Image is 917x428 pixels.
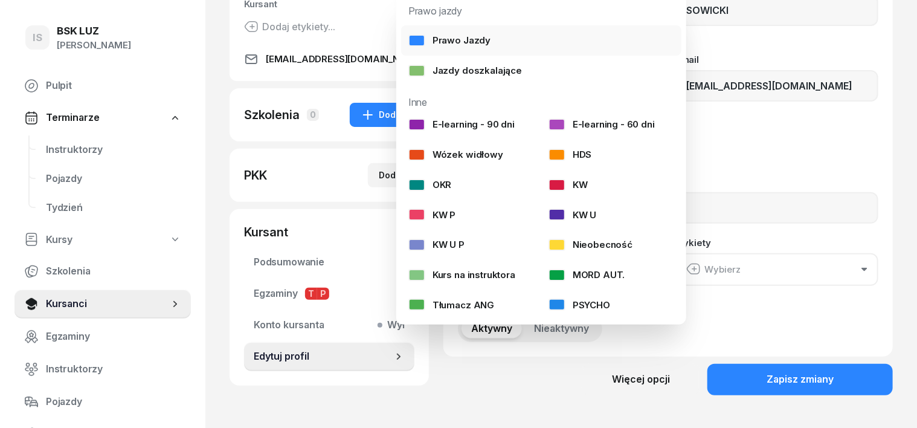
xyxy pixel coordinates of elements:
[244,52,414,66] a: [EMAIL_ADDRESS][DOMAIN_NAME]
[14,104,191,132] a: Terminarze
[379,168,404,183] div: Dodaj
[57,37,131,53] div: [PERSON_NAME]
[14,71,191,100] a: Pulpit
[36,193,191,222] a: Tydzień
[767,372,834,387] div: Zapisz zmiany
[549,117,655,132] div: E-learning - 60 dni
[408,33,491,48] div: Prawo Jazdy
[14,226,191,254] a: Kursy
[707,364,893,395] button: Zapisz zmiany
[471,321,512,337] span: Aktywny
[46,394,181,410] span: Pojazdy
[244,311,414,340] a: Konto kursantaWył
[14,387,191,417] a: Pojazdy
[266,52,414,66] span: [EMAIL_ADDRESS][DOMAIN_NAME]
[46,362,181,377] span: Instruktorzy
[254,349,393,365] span: Edytuj profil
[408,297,494,313] div: Tłumacz ANG
[408,207,455,223] div: KW P
[57,26,131,36] div: BSK LUZ
[46,329,181,345] span: Egzaminy
[612,372,670,387] div: Więcej opcji
[534,321,589,337] span: Nieaktywny
[582,364,700,395] button: Więcej opcji
[317,288,329,300] span: P
[244,342,414,371] a: Edytuj profil
[244,167,267,184] div: PKK
[361,108,404,122] div: Dodaj
[305,288,317,300] span: T
[46,171,181,187] span: Pojazdy
[350,103,414,127] button: Dodaj
[244,19,335,34] button: Dodaj etykiety...
[408,63,522,79] div: Jazdy doszkalające
[46,142,181,158] span: Instruktorzy
[33,33,42,43] span: IS
[686,262,741,277] div: Wybierz
[408,177,452,193] div: OKR
[14,322,191,351] a: Egzaminy
[14,290,191,319] a: Kursanci
[36,164,191,193] a: Pojazdy
[254,286,405,302] span: Egzaminy
[549,237,632,253] div: Nieobecność
[36,135,191,164] a: Instruktorzy
[46,110,99,126] span: Terminarze
[244,279,414,308] a: EgzaminyTP
[46,296,169,312] span: Kursanci
[549,177,588,193] div: KW
[368,163,414,187] button: Dodaj
[244,248,414,277] a: Podsumowanie
[549,207,596,223] div: KW U
[549,147,592,163] div: HDS
[46,232,72,248] span: Kursy
[46,200,181,216] span: Tydzień
[14,257,191,286] a: Szkolenia
[14,355,191,384] a: Instruktorzy
[46,78,181,94] span: Pulpit
[524,319,599,339] button: Nieaktywny
[254,317,405,333] span: Konto kursanta
[408,147,503,163] div: Wózek widłowy
[462,319,522,339] button: Aktywny
[408,237,465,253] div: KW U P
[244,106,300,123] div: Szkolenia
[46,264,181,279] span: Szkolenia
[244,224,414,241] div: Kursant
[382,317,405,333] span: Wył
[408,267,515,283] div: Kurs na instruktora
[675,253,878,286] button: Wybierz
[254,255,405,270] span: Podsumowanie
[408,117,515,132] div: E-learning - 90 dni
[307,109,319,121] span: 0
[549,297,610,313] div: PSYCHO
[549,267,625,283] div: MORD AUT.
[401,85,681,109] div: Inne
